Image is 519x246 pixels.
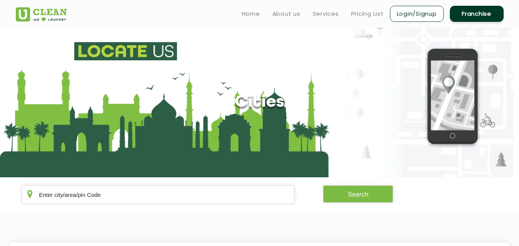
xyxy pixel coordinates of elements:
h1: Cities [235,93,284,112]
a: Pricing List [351,9,384,18]
a: Services [313,9,339,18]
input: Enter city/area/pin Code [22,185,295,204]
button: Search [323,185,393,203]
a: About us [272,9,300,18]
a: Login/Signup [390,6,444,22]
img: UClean Laundry and Dry Cleaning [16,7,67,21]
a: Franchise [450,6,504,22]
a: Home [242,9,260,18]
